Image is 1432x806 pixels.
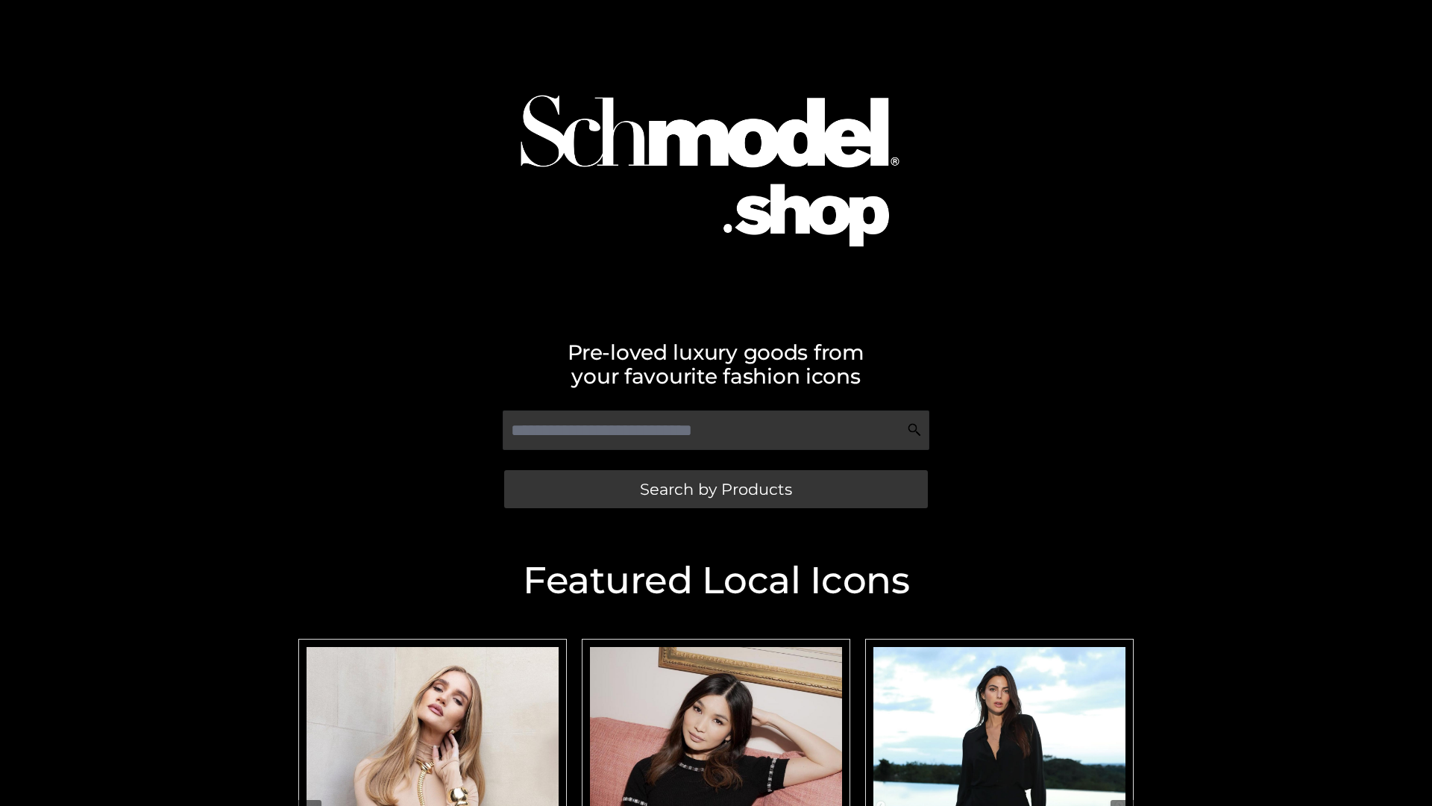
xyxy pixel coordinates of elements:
span: Search by Products [640,481,792,497]
img: Search Icon [907,422,922,437]
h2: Featured Local Icons​ [291,562,1141,599]
h2: Pre-loved luxury goods from your favourite fashion icons [291,340,1141,388]
a: Search by Products [504,470,928,508]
